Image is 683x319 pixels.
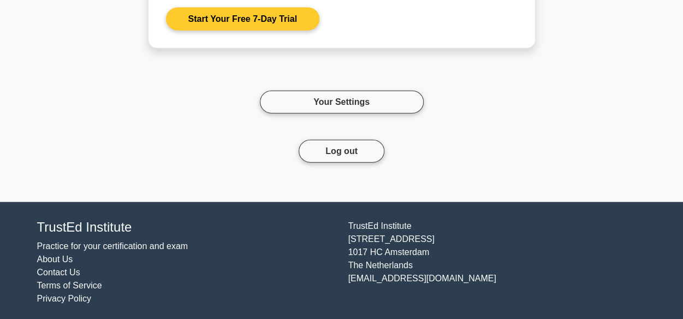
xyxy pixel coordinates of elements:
[37,255,73,264] a: About Us
[299,140,384,163] button: Log out
[37,241,188,251] a: Practice for your certification and exam
[37,281,102,290] a: Terms of Service
[37,268,80,277] a: Contact Us
[260,91,424,114] a: Your Settings
[166,8,319,31] a: Start Your Free 7-Day Trial
[37,294,92,303] a: Privacy Policy
[37,220,335,235] h4: TrustEd Institute
[342,220,653,305] div: TrustEd Institute [STREET_ADDRESS] 1017 HC Amsterdam The Netherlands [EMAIL_ADDRESS][DOMAIN_NAME]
